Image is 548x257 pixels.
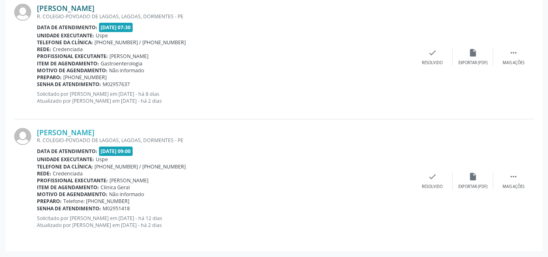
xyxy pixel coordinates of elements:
b: Item de agendamento: [37,60,99,67]
div: Mais ações [503,184,524,190]
span: M02957637 [103,81,130,88]
span: Clinica Geral [101,184,130,191]
span: [DATE] 09:00 [99,147,133,156]
span: Não informado [109,67,144,74]
i:  [509,48,518,57]
div: R. COLEGIO-POVOADO DE LAGOAS, LAGOAS, DORMENTES - PE [37,13,412,20]
b: Telefone da clínica: [37,163,93,170]
div: Exportar (PDF) [458,60,488,66]
b: Unidade executante: [37,156,94,163]
b: Data de atendimento: [37,24,97,31]
span: [PHONE_NUMBER] / [PHONE_NUMBER] [95,163,186,170]
span: Gastroenterologia [101,60,142,67]
b: Unidade executante: [37,32,94,39]
b: Profissional executante: [37,53,108,60]
span: [PHONE_NUMBER] [63,74,107,81]
img: img [14,4,31,21]
b: Item de agendamento: [37,184,99,191]
div: R. COLEGIO-POVOADO DE LAGOAS, LAGOAS, DORMENTES - PE [37,137,412,144]
div: Mais ações [503,60,524,66]
i: check [428,48,437,57]
b: Preparo: [37,74,62,81]
b: Preparo: [37,198,62,205]
b: Data de atendimento: [37,148,97,155]
img: img [14,128,31,145]
b: Rede: [37,170,51,177]
span: Credenciada [53,170,83,177]
p: Solicitado por [PERSON_NAME] em [DATE] - há 12 dias Atualizado por [PERSON_NAME] em [DATE] - há 2... [37,215,412,229]
i: insert_drive_file [468,172,477,181]
b: Senha de atendimento: [37,205,101,212]
b: Rede: [37,46,51,53]
span: [PERSON_NAME] [110,177,148,184]
span: Telefone: [PHONE_NUMBER] [63,198,129,205]
span: [PHONE_NUMBER] / [PHONE_NUMBER] [95,39,186,46]
div: Resolvido [422,60,443,66]
span: Credenciada [53,46,83,53]
a: [PERSON_NAME] [37,4,95,13]
b: Motivo de agendamento: [37,67,107,74]
span: [DATE] 07:30 [99,23,133,32]
span: Uspe [96,32,108,39]
b: Telefone da clínica: [37,39,93,46]
span: Uspe [96,156,108,163]
b: Profissional executante: [37,177,108,184]
div: Exportar (PDF) [458,184,488,190]
b: Motivo de agendamento: [37,191,107,198]
span: Não informado [109,191,144,198]
div: Resolvido [422,184,443,190]
i: check [428,172,437,181]
p: Solicitado por [PERSON_NAME] em [DATE] - há 8 dias Atualizado por [PERSON_NAME] em [DATE] - há 2 ... [37,91,412,104]
a: [PERSON_NAME] [37,128,95,137]
i: insert_drive_file [468,48,477,57]
span: M02951418 [103,205,130,212]
b: Senha de atendimento: [37,81,101,88]
span: [PERSON_NAME] [110,53,148,60]
i:  [509,172,518,181]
